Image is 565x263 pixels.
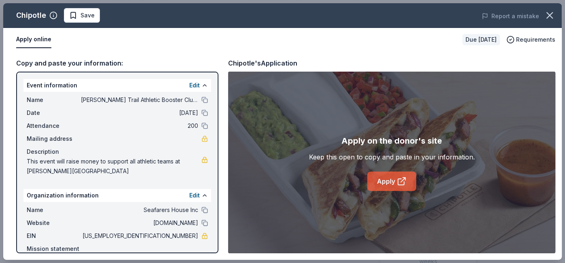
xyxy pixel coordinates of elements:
div: Apply on the donor's site [341,134,442,147]
a: Apply [367,172,416,191]
span: Name [27,95,81,105]
span: 200 [81,121,198,131]
button: Report a mistake [482,11,539,21]
span: Mailing address [27,134,81,144]
span: [DATE] [81,108,198,118]
span: Attendance [27,121,81,131]
div: Description [27,147,208,157]
div: Keep this open to copy and paste in your information. [309,152,475,162]
span: [DOMAIN_NAME] [81,218,198,228]
div: Copy and paste your information: [16,58,218,68]
button: Requirements [506,35,555,45]
div: Mission statement [27,244,208,254]
button: Edit [189,191,200,200]
span: Save [80,11,95,20]
span: Name [27,205,81,215]
span: Website [27,218,81,228]
button: Save [64,8,100,23]
div: Organization information [23,189,211,202]
span: EIN [27,231,81,241]
button: Edit [189,81,200,90]
span: [US_EMPLOYER_IDENTIFICATION_NUMBER] [81,231,198,241]
div: Chipotle's Application [228,58,297,68]
div: Event information [23,79,211,92]
div: Chipotle [16,9,46,22]
span: Requirements [516,35,555,45]
span: Seafarers House Inc [81,205,198,215]
span: This event will raise money to support all athletic teams at [PERSON_NAME][GEOGRAPHIC_DATA] [27,157,201,176]
span: Date [27,108,81,118]
div: Due [DATE] [462,34,500,45]
button: Apply online [16,31,51,48]
span: [PERSON_NAME] Trail Athletic Booster Club Bear Bash [81,95,198,105]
